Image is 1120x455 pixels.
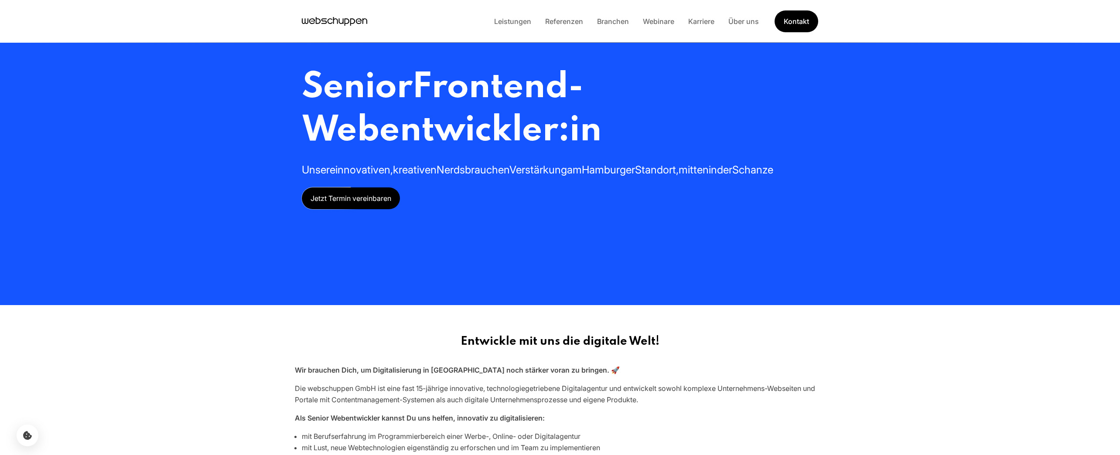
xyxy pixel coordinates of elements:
span: kreativen [393,163,437,176]
strong: Wir brauchen Dich, um Digitalisierung in [GEOGRAPHIC_DATA] noch stärker voran zu bringen. 🚀 [295,366,620,374]
a: Über uns [721,17,766,26]
a: Referenzen [538,17,590,26]
span: mitten [679,163,709,176]
span: innovativen, [335,163,393,176]
span: Nerds [437,163,465,176]
a: Leistungen [487,17,538,26]
p: Die webschuppen GmbH ist eine fast 15-jährige innovative, technologiegetriebene Digitalagentur un... [295,383,825,405]
span: der [717,163,732,176]
a: Get Started [775,10,818,32]
li: mit Berufserfahrung im Programmierbereich einer Werbe-, Online- oder Digitalagentur [302,431,825,442]
span: Senior [302,70,412,105]
button: Cookie-Einstellungen öffnen [17,424,38,446]
a: Karriere [681,17,721,26]
li: mit Lust, neue Webtechnologien eigenständig zu erforschen und im Team zu implementieren [302,442,825,453]
h2: Entwickle mit uns die digitale Welt! [295,335,825,349]
span: in [709,163,717,176]
span: Hamburger [582,163,635,176]
span: Schanze [732,163,773,176]
span: am [567,163,582,176]
a: Jetzt Termin vereinbaren [302,187,400,209]
a: Webinare [636,17,681,26]
span: brauchen [465,163,509,176]
a: Hauptseite besuchen [302,15,367,28]
span: Standort, [635,163,679,176]
a: Branchen [590,17,636,26]
span: Verstärkung [509,163,567,176]
strong: Als Senior Webentwickler kannst Du uns helfen, innovativ zu digitalisieren: [295,414,545,422]
span: Frontend-Webentwickler:in [302,70,601,149]
span: Unsere [302,163,335,176]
